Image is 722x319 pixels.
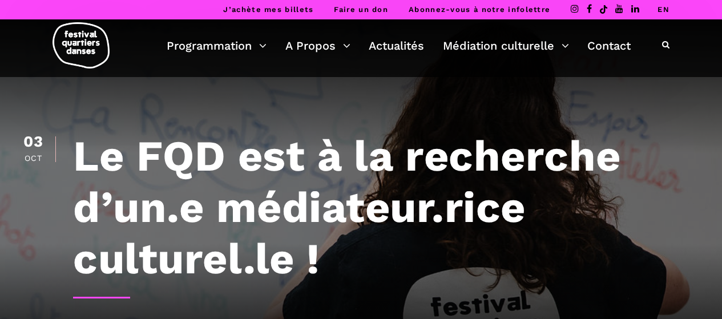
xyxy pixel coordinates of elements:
[223,5,313,14] a: J’achète mes billets
[73,130,699,284] h1: Le FQD est à la recherche d’un.e médiateur.rice culturel.le !
[285,36,350,55] a: A Propos
[23,134,44,150] div: 03
[53,22,110,68] img: logo-fqd-med
[369,36,424,55] a: Actualités
[658,5,669,14] a: EN
[409,5,550,14] a: Abonnez-vous à notre infolettre
[334,5,388,14] a: Faire un don
[443,36,569,55] a: Médiation culturelle
[167,36,267,55] a: Programmation
[23,154,44,162] div: Oct
[587,36,631,55] a: Contact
